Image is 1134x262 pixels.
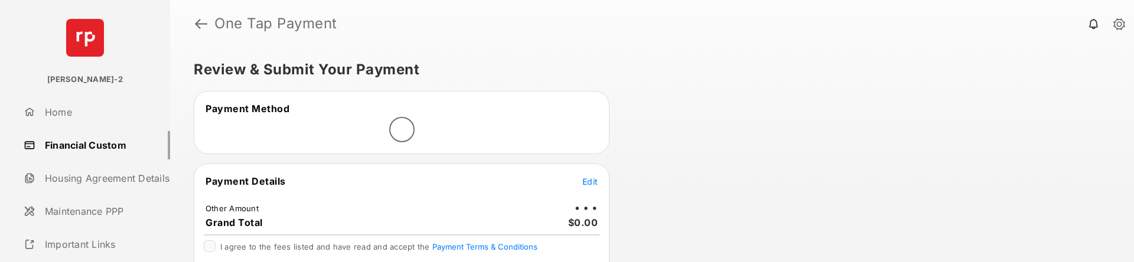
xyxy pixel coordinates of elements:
a: Maintenance PPP [19,197,170,225]
span: I agree to the fees listed and have read and accept the [220,242,537,251]
button: I agree to the fees listed and have read and accept the [432,242,537,251]
span: Edit [582,176,598,186]
a: Important Links [19,230,152,258]
p: [PERSON_NAME]-2 [47,74,123,86]
a: Housing Agreement Details [19,164,170,192]
span: Payment Method [206,103,289,114]
a: Financial Custom [19,131,170,159]
span: Grand Total [206,217,263,228]
span: Payment Details [206,175,286,187]
h5: Review & Submit Your Payment [194,63,1101,77]
a: Home [19,98,170,126]
strong: One Tap Payment [214,17,337,31]
button: Edit [582,175,598,187]
span: $0.00 [568,217,598,228]
img: svg+xml;base64,PHN2ZyB4bWxucz0iaHR0cDovL3d3dy53My5vcmcvMjAwMC9zdmciIHdpZHRoPSI2NCIgaGVpZ2h0PSI2NC... [66,19,104,57]
td: Other Amount [205,203,259,214]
